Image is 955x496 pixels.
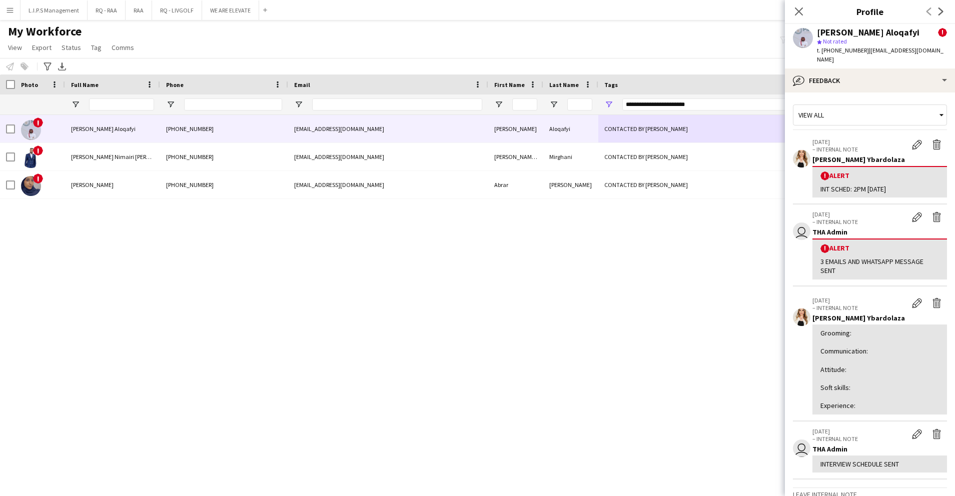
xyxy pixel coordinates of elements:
[604,81,618,88] span: Tags
[494,81,525,88] span: First Name
[312,98,482,110] input: Email Filter Input
[71,81,99,88] span: Full Name
[184,98,282,110] input: Phone Filter Input
[567,98,592,110] input: Last Name Filter Input
[160,115,288,142] div: [PHONE_NUMBER]
[21,176,41,196] img: Abrar Ahmed
[820,184,939,193] div: INT SCHED: 2PM [DATE]
[812,138,907,145] p: [DATE]
[33,173,43,183] span: !
[823,37,847,45] span: Not rated
[152,0,202,20] button: RQ - LIVGOLF
[812,227,947,236] div: THA Admin
[820,243,939,253] div: Alert
[33,145,43,155] span: !
[798,110,824,119] span: View all
[938,28,947,37] span: !
[812,313,947,322] div: [PERSON_NAME] Ybardolaza
[202,0,259,20] button: WE ARE ELEVATE
[812,155,947,164] div: [PERSON_NAME] Ybardolaza
[488,143,543,170] div: [PERSON_NAME] Nimairi [PERSON_NAME]
[549,100,558,109] button: Open Filter Menu
[820,328,939,410] div: Grooming: Communication: Attitude: Soft skills: Experience:
[21,0,88,20] button: L.I.P.S Management
[812,444,947,453] div: THA Admin
[4,41,26,54] a: View
[785,68,955,92] div: Feedback
[71,153,178,160] span: [PERSON_NAME] Nimairi [PERSON_NAME]
[543,143,598,170] div: Mirghani
[604,100,613,109] button: Open Filter Menu
[88,0,126,20] button: RQ - RAA
[8,43,22,52] span: View
[512,98,537,110] input: First Name Filter Input
[71,181,114,188] span: [PERSON_NAME]
[549,81,579,88] span: Last Name
[494,100,503,109] button: Open Filter Menu
[288,143,488,170] div: [EMAIL_ADDRESS][DOMAIN_NAME]
[160,171,288,198] div: [PHONE_NUMBER]
[294,81,310,88] span: Email
[598,115,822,142] div: CONTACTED BY [PERSON_NAME]
[91,43,102,52] span: Tag
[598,143,822,170] div: CONTACTED BY [PERSON_NAME]
[166,81,184,88] span: Phone
[820,257,939,275] div: 3 EMAILS AND WHATSAPP MESSAGE SENT
[58,41,85,54] a: Status
[820,171,939,180] div: Alert
[812,304,907,311] p: – INTERNAL NOTE
[62,43,81,52] span: Status
[820,171,829,180] span: !
[42,60,54,72] app-action-btn: Advanced filters
[820,459,939,468] div: INTERVIEW SCHEDULE SENT
[820,244,829,253] span: !
[32,43,52,52] span: Export
[817,46,869,54] span: t. [PHONE_NUMBER]
[112,43,134,52] span: Comms
[812,296,907,304] p: [DATE]
[21,148,41,168] img: Salih Nimairi Salih Mirghani
[785,5,955,18] h3: Profile
[8,24,82,39] span: My Workforce
[488,171,543,198] div: Abrar
[28,41,56,54] a: Export
[543,115,598,142] div: Aloqafyi
[166,100,175,109] button: Open Filter Menu
[56,60,68,72] app-action-btn: Export XLSX
[71,100,80,109] button: Open Filter Menu
[488,115,543,142] div: [PERSON_NAME]
[812,427,907,435] p: [DATE]
[71,125,136,132] span: [PERSON_NAME] Aloqafyi
[598,171,822,198] div: CONTACTED BY [PERSON_NAME]
[108,41,138,54] a: Comms
[543,171,598,198] div: [PERSON_NAME]
[89,98,154,110] input: Full Name Filter Input
[288,115,488,142] div: [EMAIL_ADDRESS][DOMAIN_NAME]
[126,0,152,20] button: RAA
[21,81,38,88] span: Photo
[294,100,303,109] button: Open Filter Menu
[87,41,106,54] a: Tag
[160,143,288,170] div: [PHONE_NUMBER]
[817,46,943,63] span: | [EMAIL_ADDRESS][DOMAIN_NAME]
[33,117,43,127] span: !
[812,145,907,153] p: – INTERNAL NOTE
[288,171,488,198] div: [EMAIL_ADDRESS][DOMAIN_NAME]
[817,28,919,37] div: [PERSON_NAME] Aloqafyi
[21,120,41,140] img: Bader Aloqafyi
[812,210,907,218] p: [DATE]
[812,435,907,442] p: – INTERNAL NOTE
[812,218,907,225] p: – INTERNAL NOTE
